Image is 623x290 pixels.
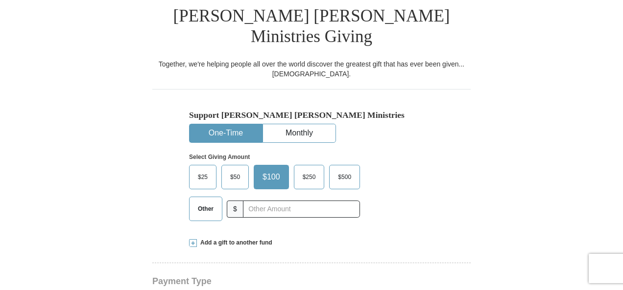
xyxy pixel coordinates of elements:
[189,110,434,120] h5: Support [PERSON_NAME] [PERSON_NAME] Ministries
[190,124,262,142] button: One-Time
[333,170,356,184] span: $500
[193,170,213,184] span: $25
[197,239,272,247] span: Add a gift to another fund
[298,170,321,184] span: $250
[258,170,285,184] span: $100
[152,277,471,285] h4: Payment Type
[193,201,218,216] span: Other
[263,124,335,142] button: Monthly
[189,154,250,160] strong: Select Giving Amount
[243,201,360,218] input: Other Amount
[152,59,471,79] div: Together, we're helping people all over the world discover the greatest gift that has ever been g...
[225,170,245,184] span: $50
[227,201,243,218] span: $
